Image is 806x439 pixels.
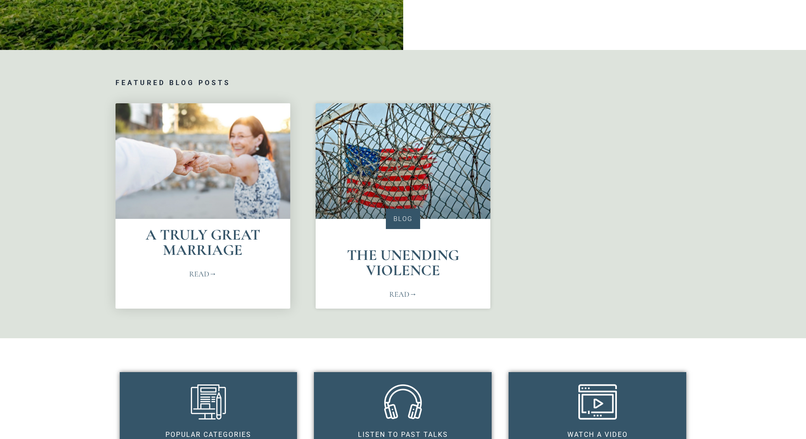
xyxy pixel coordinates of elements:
[322,431,483,438] h3: Listen to past Talks
[189,268,217,280] a: Read more about A Truly Great Marriage
[116,80,691,86] h3: Featured Blog Posts
[517,431,678,438] h3: Watch a video
[347,246,459,279] a: The Unending Violence
[316,103,490,219] a: american-flag-barbed-wire-fence-54456
[389,289,417,300] a: Read more about The Unending Violence
[146,226,260,259] a: A Truly Great Marriage
[116,103,290,219] a: adult-anniversary-care-1449049
[128,431,289,438] h3: Popular categories
[386,209,420,229] div: Blog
